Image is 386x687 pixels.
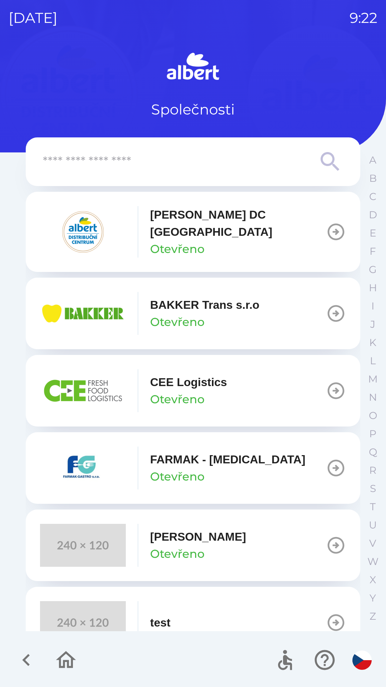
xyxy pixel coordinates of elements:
[369,409,377,422] p: O
[364,315,382,333] button: J
[26,355,360,427] button: CEE LogisticsOtevřeno
[26,432,360,504] button: FARMAK - [MEDICAL_DATA]Otevřeno
[370,245,376,258] p: F
[364,461,382,479] button: R
[369,209,377,221] p: D
[352,651,372,670] img: cs flag
[151,99,235,120] p: Společnosti
[364,388,382,406] button: N
[369,336,376,349] p: K
[364,479,382,498] button: S
[370,355,376,367] p: L
[364,589,382,607] button: Y
[150,545,204,562] p: Otevřeno
[368,373,378,385] p: M
[369,190,376,203] p: C
[364,169,382,187] button: B
[364,552,382,571] button: W
[364,224,382,242] button: E
[40,524,126,567] img: 240x120
[150,313,204,331] p: Otevřeno
[364,279,382,297] button: H
[369,537,376,550] p: V
[150,374,227,391] p: CEE Logistics
[364,206,382,224] button: D
[150,614,170,631] p: test
[364,151,382,169] button: A
[150,206,326,240] p: [PERSON_NAME] DC [GEOGRAPHIC_DATA]
[367,555,378,568] p: W
[364,352,382,370] button: L
[369,172,377,185] p: B
[364,297,382,315] button: I
[40,210,126,253] img: 092fc4fe-19c8-4166-ad20-d7efd4551fba.png
[370,592,376,604] p: Y
[26,587,360,658] button: test
[364,571,382,589] button: X
[371,300,374,312] p: I
[370,318,375,331] p: J
[369,428,376,440] p: P
[369,446,377,458] p: Q
[40,447,126,489] img: 5ee10d7b-21a5-4c2b-ad2f-5ef9e4226557.png
[364,516,382,534] button: U
[364,443,382,461] button: Q
[370,574,376,586] p: X
[26,50,360,84] img: Logo
[150,296,259,313] p: BAKKER Trans s.r.o
[370,610,376,623] p: Z
[40,292,126,335] img: eba99837-dbda-48f3-8a63-9647f5990611.png
[369,519,377,531] p: U
[370,482,376,495] p: S
[150,391,204,408] p: Otevřeno
[364,534,382,552] button: V
[364,333,382,352] button: K
[150,528,246,545] p: [PERSON_NAME]
[364,187,382,206] button: C
[369,391,377,404] p: N
[150,240,204,258] p: Otevřeno
[369,154,376,166] p: A
[370,501,376,513] p: T
[9,7,58,29] p: [DATE]
[350,7,377,29] p: 9:22
[369,464,376,477] p: R
[369,263,377,276] p: G
[364,370,382,388] button: M
[364,607,382,625] button: Z
[26,278,360,349] button: BAKKER Trans s.r.oOtevřeno
[369,282,377,294] p: H
[150,468,204,485] p: Otevřeno
[26,510,360,581] button: [PERSON_NAME]Otevřeno
[364,425,382,443] button: P
[364,260,382,279] button: G
[364,242,382,260] button: F
[364,406,382,425] button: O
[40,369,126,412] img: ba8847e2-07ef-438b-a6f1-28de549c3032.png
[364,498,382,516] button: T
[150,451,305,468] p: FARMAK - [MEDICAL_DATA]
[370,227,376,239] p: E
[40,601,126,644] img: 240x120
[26,192,360,272] button: [PERSON_NAME] DC [GEOGRAPHIC_DATA]Otevřeno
